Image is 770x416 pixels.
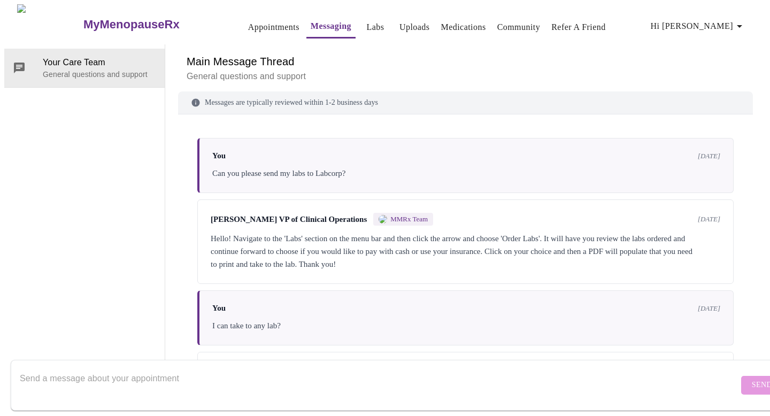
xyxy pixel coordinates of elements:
[646,16,750,37] button: Hi [PERSON_NAME]
[43,69,156,80] p: General questions and support
[187,53,744,70] h6: Main Message Thread
[306,16,356,38] button: Messaging
[244,17,304,38] button: Appointments
[390,215,428,224] span: MMRx Team
[311,19,351,34] a: Messaging
[551,20,606,35] a: Refer a Friend
[379,215,387,224] img: MMRX
[212,151,226,160] span: You
[441,20,486,35] a: Medications
[698,215,720,224] span: [DATE]
[651,19,746,34] span: Hi [PERSON_NAME]
[547,17,610,38] button: Refer a Friend
[178,91,753,114] div: Messages are typically reviewed within 1-2 business days
[17,4,82,44] img: MyMenopauseRx Logo
[212,319,720,332] div: I can take to any lab?
[367,20,384,35] a: Labs
[20,368,738,402] textarea: Send a message about your appointment
[698,304,720,313] span: [DATE]
[493,17,545,38] button: Community
[43,56,156,69] span: Your Care Team
[82,6,222,43] a: MyMenopauseRx
[211,232,720,271] div: Hello! Navigate to the 'Labs' section on the menu bar and then click the arrow and choose 'Order ...
[211,215,367,224] span: [PERSON_NAME] VP of Clinical Operations
[358,17,392,38] button: Labs
[437,17,490,38] button: Medications
[187,70,744,83] p: General questions and support
[248,20,299,35] a: Appointments
[212,167,720,180] div: Can you please send my labs to Labcorp?
[212,304,226,313] span: You
[395,17,434,38] button: Uploads
[497,20,541,35] a: Community
[399,20,430,35] a: Uploads
[4,49,165,87] div: Your Care TeamGeneral questions and support
[83,18,180,32] h3: MyMenopauseRx
[698,152,720,160] span: [DATE]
